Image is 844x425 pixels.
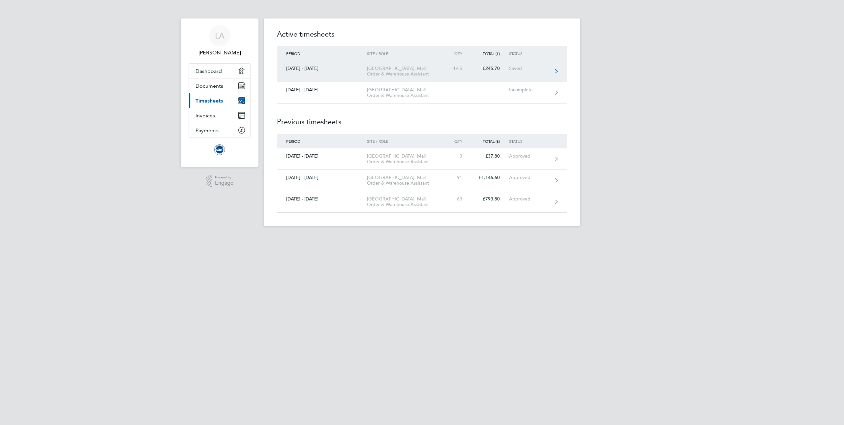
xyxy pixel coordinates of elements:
[206,175,234,187] a: Powered byEngage
[442,175,471,180] div: 91
[277,196,367,202] div: [DATE] - [DATE]
[509,51,550,56] div: Status
[277,170,567,191] a: [DATE] - [DATE][GEOGRAPHIC_DATA], Mail Order & Warehouse Assistant91£1,146.60Approved
[286,138,300,144] span: Period
[471,51,509,56] div: Total (£)
[509,87,550,93] div: Incomplete
[286,51,300,56] span: Period
[471,153,509,159] div: £37.80
[277,104,567,134] h2: Previous timesheets
[509,153,550,159] div: Approved
[367,66,442,77] div: [GEOGRAPHIC_DATA], Mail Order & Warehouse Assistant
[277,175,367,180] div: [DATE] - [DATE]
[471,66,509,71] div: £245.70
[277,87,367,93] div: [DATE] - [DATE]
[189,78,250,93] a: Documents
[277,66,367,71] div: [DATE] - [DATE]
[196,127,219,134] span: Payments
[189,93,250,108] a: Timesheets
[196,83,223,89] span: Documents
[215,180,233,186] span: Engage
[189,25,251,57] a: LA[PERSON_NAME]
[196,68,222,74] span: Dashboard
[367,175,442,186] div: [GEOGRAPHIC_DATA], Mail Order & Warehouse Assistant
[442,66,471,71] div: 19.5
[367,153,442,165] div: [GEOGRAPHIC_DATA], Mail Order & Warehouse Assistant
[509,66,550,71] div: Saved
[189,64,250,78] a: Dashboard
[277,153,367,159] div: [DATE] - [DATE]
[189,108,250,123] a: Invoices
[215,175,233,180] span: Powered by
[277,29,567,46] h2: Active timesheets
[509,175,550,180] div: Approved
[277,191,567,213] a: [DATE] - [DATE][GEOGRAPHIC_DATA], Mail Order & Warehouse Assistant63£793.80Approved
[189,49,251,57] span: Louis Archer
[471,139,509,143] div: Total (£)
[181,18,258,167] nav: Main navigation
[214,144,225,155] img: brightonandhovealbion-logo-retina.png
[509,196,550,202] div: Approved
[367,51,442,56] div: Site / Role
[442,51,471,56] div: Qty
[196,98,223,104] span: Timesheets
[442,196,471,202] div: 63
[277,148,567,170] a: [DATE] - [DATE][GEOGRAPHIC_DATA], Mail Order & Warehouse Assistant3£37.80Approved
[277,61,567,82] a: [DATE] - [DATE][GEOGRAPHIC_DATA], Mail Order & Warehouse Assistant19.5£245.70Saved
[442,139,471,143] div: Qty
[471,175,509,180] div: £1,146.60
[367,87,442,98] div: [GEOGRAPHIC_DATA], Mail Order & Warehouse Assistant
[215,31,225,40] span: LA
[471,196,509,202] div: £793.80
[189,123,250,137] a: Payments
[196,112,215,119] span: Invoices
[442,153,471,159] div: 3
[277,82,567,104] a: [DATE] - [DATE][GEOGRAPHIC_DATA], Mail Order & Warehouse AssistantIncomplete
[367,196,442,207] div: [GEOGRAPHIC_DATA], Mail Order & Warehouse Assistant
[509,139,550,143] div: Status
[367,139,442,143] div: Site / Role
[189,144,251,155] a: Go to home page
